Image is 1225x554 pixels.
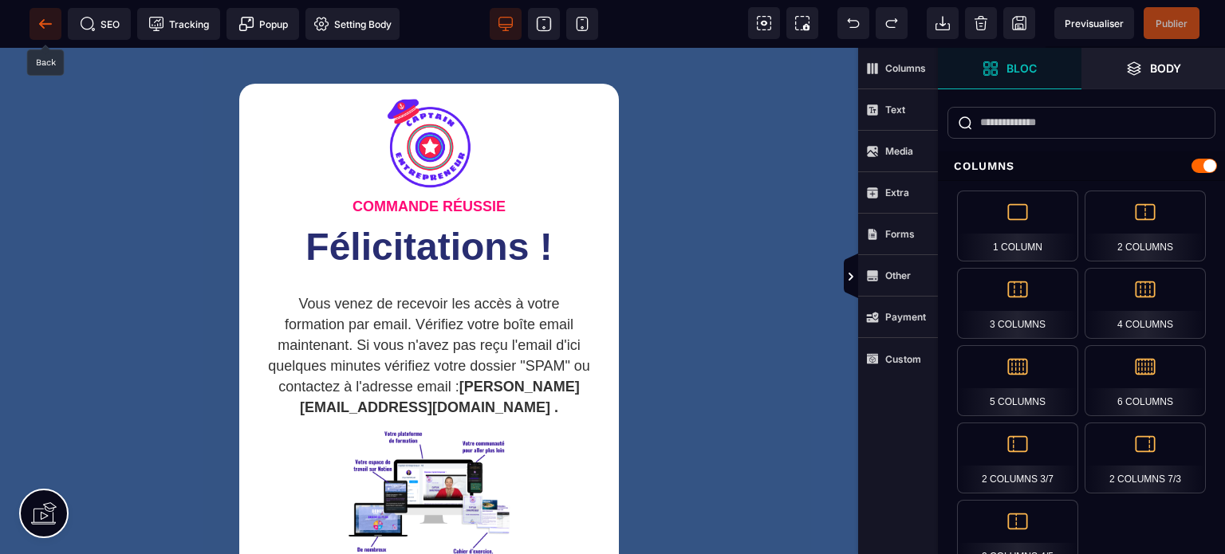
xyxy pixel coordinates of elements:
strong: Body [1150,62,1181,74]
div: 2 Columns [1085,191,1206,261]
div: 2 Columns 3/7 [957,422,1078,493]
span: Screenshot [786,7,818,39]
span: Setting Body [313,16,392,32]
strong: Payment [885,311,926,323]
img: e8e434d2f834490d830bfff5a41e0a5d_67c20378f04d1_Master-Mock-up2.png [349,374,510,536]
span: Preview [1054,7,1134,39]
strong: Forms [885,228,915,240]
div: 4 Columns [1085,268,1206,339]
text: COMMANDE RÉUSSIE [267,147,591,172]
div: 2 Columns 7/3 [1085,422,1206,493]
strong: Other [885,269,911,281]
strong: Text [885,104,905,116]
span: SEO [80,16,120,32]
span: Open Layer Manager [1081,48,1225,89]
span: Publier [1156,18,1188,29]
div: 6 Columns [1085,345,1206,416]
span: Tracking [148,16,209,32]
div: Columns [938,151,1225,181]
img: 50fb2ccbcada8925fe5bc183e27e3600_67b0dd10db84e_logocaptainentrepreneur2.png [381,48,477,143]
span: Open Blocks [938,48,1081,89]
div: 5 Columns [957,345,1078,416]
strong: Custom [885,353,921,365]
strong: Bloc [1006,62,1037,74]
div: 3 Columns [957,268,1078,339]
div: 1 Column [957,191,1078,261]
strong: Media [885,145,913,157]
span: View components [748,7,780,39]
text: Félicitations ! [267,172,591,226]
span: Popup [238,16,288,32]
strong: Columns [885,62,926,74]
text: Vous venez de recevoir les accès à votre formation par email. Vérifiez votre boîte email maintena... [267,242,591,374]
span: Previsualiser [1065,18,1124,29]
strong: Extra [885,187,909,198]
